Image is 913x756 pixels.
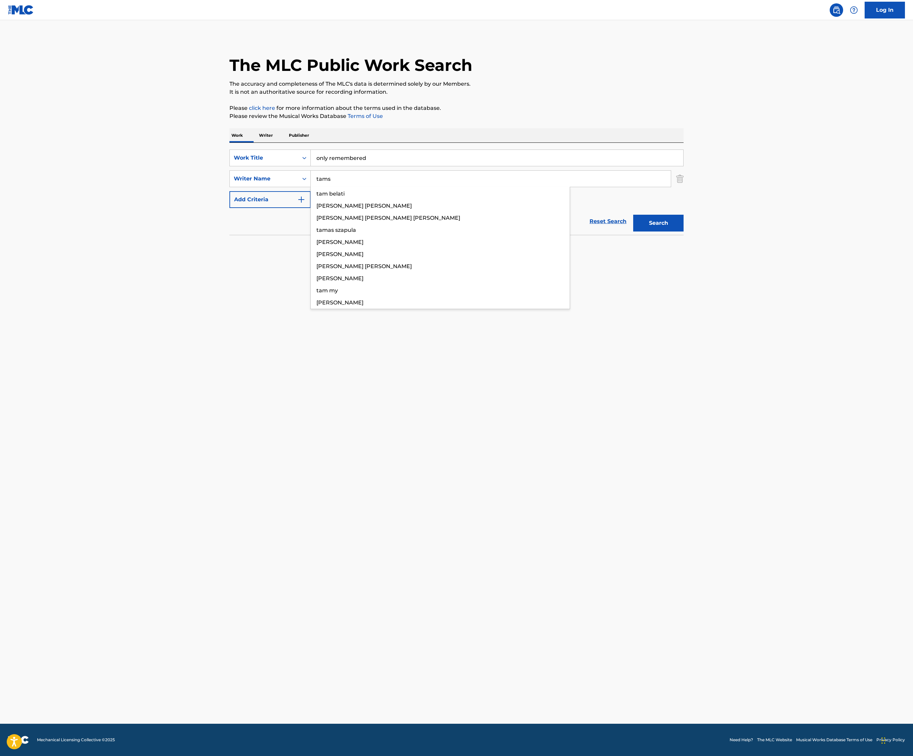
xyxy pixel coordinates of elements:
[830,3,843,17] a: Public Search
[633,215,684,232] button: Search
[316,203,412,209] span: [PERSON_NAME] [PERSON_NAME]
[879,724,913,756] iframe: Chat Widget
[676,170,684,187] img: Delete Criterion
[316,191,345,197] span: tam belati
[316,287,338,294] span: tam my
[229,112,684,120] p: Please review the Musical Works Database
[832,6,840,14] img: search
[847,3,861,17] div: Help
[865,2,905,18] a: Log In
[8,5,34,15] img: MLC Logo
[316,275,363,282] span: [PERSON_NAME]
[876,737,905,743] a: Privacy Policy
[297,196,305,204] img: 9d2ae6d4665cec9f34b9.svg
[850,6,858,14] img: help
[757,737,792,743] a: The MLC Website
[234,175,294,183] div: Writer Name
[229,88,684,96] p: It is not an authoritative source for recording information.
[229,104,684,112] p: Please for more information about the terms used in the database.
[8,736,29,744] img: logo
[229,150,684,235] form: Search Form
[730,737,753,743] a: Need Help?
[229,191,311,208] button: Add Criteria
[257,128,275,142] p: Writer
[316,299,363,306] span: [PERSON_NAME]
[316,263,412,269] span: [PERSON_NAME] [PERSON_NAME]
[249,105,275,111] a: click here
[316,215,460,221] span: [PERSON_NAME] [PERSON_NAME] [PERSON_NAME]
[881,730,885,751] div: Drag
[346,113,383,119] a: Terms of Use
[796,737,872,743] a: Musical Works Database Terms of Use
[229,55,472,75] h1: The MLC Public Work Search
[287,128,311,142] p: Publisher
[316,227,356,233] span: tamas szapula
[229,128,245,142] p: Work
[234,154,294,162] div: Work Title
[316,239,363,245] span: [PERSON_NAME]
[586,214,630,229] a: Reset Search
[37,737,115,743] span: Mechanical Licensing Collective © 2025
[316,251,363,257] span: [PERSON_NAME]
[229,80,684,88] p: The accuracy and completeness of The MLC's data is determined solely by our Members.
